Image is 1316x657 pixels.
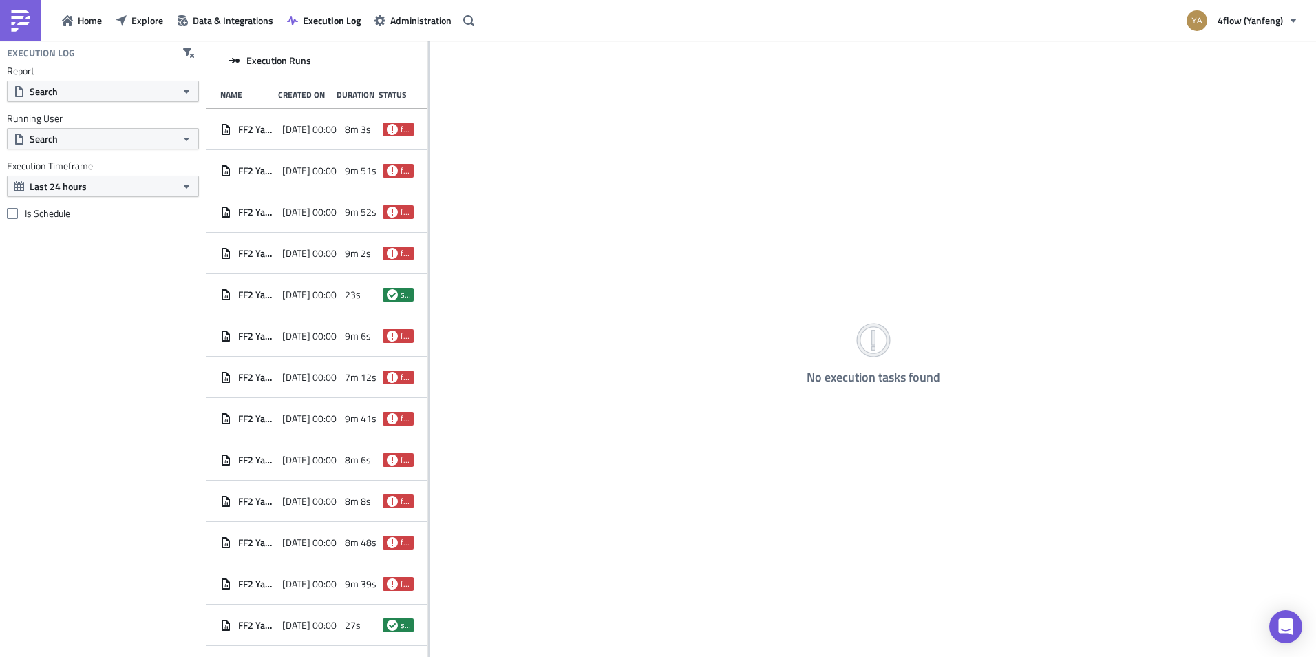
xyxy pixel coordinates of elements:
[7,207,199,220] label: Is Schedule
[387,620,398,631] span: success
[30,179,87,194] span: Last 24 hours
[345,206,376,218] span: 9m 52s
[390,13,452,28] span: Administration
[193,13,273,28] span: Data & Integrations
[401,496,410,507] span: failed
[345,495,371,508] span: 8m 8s
[170,10,280,31] button: Data & Integrations
[238,165,275,177] span: FF2 Yanfeng - [PERSON_NAME] CSV Road
[238,619,275,632] span: FF2 Yanfeng - [PERSON_NAME] CSV Road
[401,331,410,342] span: failed
[7,176,199,197] button: Last 24 hours
[1218,13,1283,28] span: 4flow (Yanfeng)
[282,165,337,177] span: [DATE] 00:00
[303,13,361,28] span: Execution Log
[345,165,376,177] span: 9m 51s
[238,578,275,590] span: FF2 Yanfeng - [PERSON_NAME] CSV Road
[78,13,102,28] span: Home
[282,123,337,136] span: [DATE] 00:00
[238,536,275,549] span: FF2 Yanfeng - [PERSON_NAME] CSV Road
[238,330,275,342] span: FF2 Yanfeng - [PERSON_NAME] CSV Road
[55,10,109,31] button: Home
[282,289,337,301] span: [DATE] 00:00
[401,124,410,135] span: failed
[401,413,410,424] span: failed
[387,165,398,176] span: failed
[401,620,410,631] span: success
[238,289,275,301] span: FF2 Yanfeng - [PERSON_NAME] CSV Road
[1178,6,1306,36] button: 4flow (Yanfeng)
[387,578,398,590] span: failed
[282,371,337,384] span: [DATE] 00:00
[178,43,199,63] button: Clear filters
[387,496,398,507] span: failed
[379,90,407,100] div: Status
[7,65,199,77] label: Report
[7,160,199,172] label: Execution Timeframe
[387,537,398,548] span: failed
[282,247,337,260] span: [DATE] 00:00
[282,330,337,342] span: [DATE] 00:00
[401,248,410,259] span: failed
[278,90,329,100] div: Created On
[238,495,275,508] span: FF2 Yanfeng - [PERSON_NAME] CSV Road
[387,289,398,300] span: success
[282,536,337,549] span: [DATE] 00:00
[387,248,398,259] span: failed
[387,413,398,424] span: failed
[10,10,32,32] img: PushMetrics
[387,372,398,383] span: failed
[282,206,337,218] span: [DATE] 00:00
[401,165,410,176] span: failed
[30,84,58,98] span: Search
[345,123,371,136] span: 8m 3s
[238,247,275,260] span: FF2 Yanfeng - [PERSON_NAME] CSV Road
[1269,610,1302,643] div: Open Intercom Messenger
[368,10,458,31] button: Administration
[345,536,376,549] span: 8m 48s
[345,247,371,260] span: 9m 2s
[131,13,163,28] span: Explore
[345,413,376,425] span: 9m 41s
[401,289,410,300] span: success
[387,331,398,342] span: failed
[7,81,199,102] button: Search
[401,207,410,218] span: failed
[345,330,371,342] span: 9m 6s
[238,413,275,425] span: FF2 Yanfeng - [PERSON_NAME] CSV Road
[345,371,376,384] span: 7m 12s
[345,578,376,590] span: 9m 39s
[337,90,372,100] div: Duration
[238,123,275,136] span: FF2 Yanfeng - [PERSON_NAME] CSV Road
[387,455,398,466] span: failed
[280,10,368,31] button: Execution Log
[387,124,398,135] span: failed
[7,112,199,125] label: Running User
[282,495,337,508] span: [DATE] 00:00
[282,413,337,425] span: [DATE] 00:00
[345,454,371,466] span: 8m 6s
[238,454,275,466] span: FF2 Yanfeng - [PERSON_NAME] CSV Road
[282,454,337,466] span: [DATE] 00:00
[345,619,361,632] span: 27s
[238,206,275,218] span: FF2 Yanfeng - [PERSON_NAME] CSV Road
[345,289,361,301] span: 23s
[401,578,410,590] span: failed
[282,619,337,632] span: [DATE] 00:00
[401,372,410,383] span: failed
[109,10,170,31] button: Explore
[30,132,58,146] span: Search
[282,578,337,590] span: [DATE] 00:00
[7,128,199,149] button: Search
[387,207,398,218] span: failed
[401,455,410,466] span: failed
[7,47,75,59] h4: Execution Log
[238,371,275,384] span: FF2 Yanfeng - [PERSON_NAME] CSV Road
[1185,9,1209,32] img: Avatar
[401,537,410,548] span: failed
